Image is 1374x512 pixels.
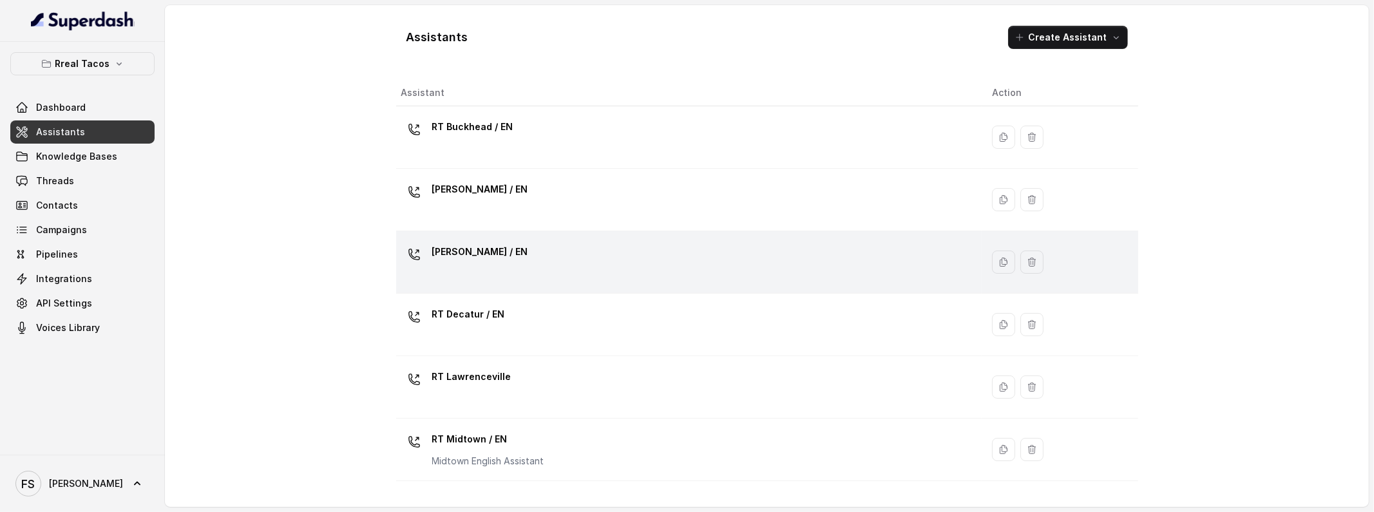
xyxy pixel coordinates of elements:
span: Threads [36,175,74,187]
p: Midtown English Assistant [432,455,544,468]
p: [PERSON_NAME] / EN [432,179,528,200]
a: Voices Library [10,316,155,339]
p: RT Midtown / EN [432,429,544,450]
a: Integrations [10,267,155,290]
span: Assistants [36,126,85,138]
a: Campaigns [10,218,155,242]
a: Assistants [10,120,155,144]
p: RT Lawrenceville [432,366,511,387]
a: Knowledge Bases [10,145,155,168]
span: Campaigns [36,223,87,236]
span: Voices Library [36,321,100,334]
span: Knowledge Bases [36,150,117,163]
a: Threads [10,169,155,193]
a: API Settings [10,292,155,315]
text: FS [22,477,35,491]
span: Contacts [36,199,78,212]
a: Contacts [10,194,155,217]
p: Rreal Tacos [55,56,110,71]
img: light.svg [31,10,135,31]
p: RT Midtown / ES [432,491,507,512]
p: [PERSON_NAME] / EN [432,242,528,262]
span: Pipelines [36,248,78,261]
th: Action [982,80,1138,106]
a: Pipelines [10,243,155,266]
span: [PERSON_NAME] [49,477,123,490]
h1: Assistants [406,27,468,48]
a: Dashboard [10,96,155,119]
p: RT Decatur / EN [432,304,505,325]
span: API Settings [36,297,92,310]
button: Create Assistant [1008,26,1128,49]
button: Rreal Tacos [10,52,155,75]
a: [PERSON_NAME] [10,466,155,502]
th: Assistant [396,80,982,106]
p: RT Buckhead / EN [432,117,513,137]
span: Dashboard [36,101,86,114]
span: Integrations [36,272,92,285]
